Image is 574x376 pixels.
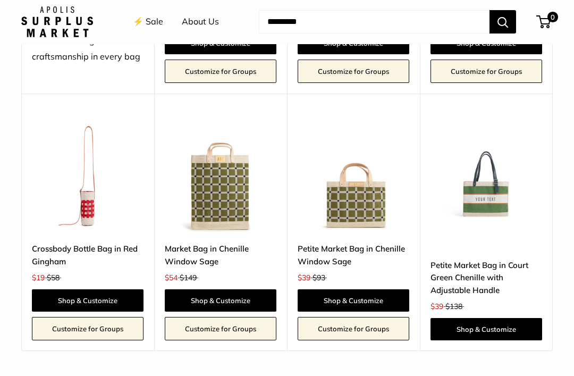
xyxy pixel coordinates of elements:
a: description_Our very first Chenille-Jute Market bagdescription_Adjustable Handles for whatever mo... [430,121,542,232]
a: Customize for Groups [298,60,409,83]
span: $93 [313,273,325,283]
a: Customize for Groups [165,317,276,341]
a: Petite Market Bag in Court Green Chenille with Adjustable Handle [430,260,542,297]
span: $149 [180,273,197,283]
span: $39 [298,273,310,283]
img: Apolis: Surplus Market [21,7,93,38]
a: 0 [537,16,551,29]
img: Petite Market Bag in Chenille Window Sage [298,121,409,232]
img: Market Bag in Chenille Window Sage [165,121,276,232]
span: $58 [47,273,60,283]
a: Shop & Customize [298,290,409,312]
a: Customize for Groups [298,317,409,341]
input: Search... [259,11,489,34]
a: Market Bag in Chenille Window SageMarket Bag in Chenille Window Sage [165,121,276,232]
img: description_Our very first Chenille-Jute Market bag [430,121,542,232]
span: $138 [445,302,462,312]
a: Crossbody Bottle Bag in Red Ginghamdescription_Even available for group gifting and events [32,121,143,232]
a: ⚡️ Sale [133,14,163,30]
a: Customize for Groups [430,60,542,83]
span: $54 [165,273,178,283]
a: Customize for Groups [32,317,143,341]
a: Shop & Customize [430,319,542,341]
span: $39 [430,302,443,312]
a: Customize for Groups [165,60,276,83]
a: Petite Market Bag in Chenille Window Sage [298,243,409,268]
a: About Us [182,14,219,30]
a: Shop & Customize [165,290,276,312]
a: Crossbody Bottle Bag in Red Gingham [32,243,143,268]
a: Shop & Customize [32,290,143,312]
span: 0 [547,12,558,23]
button: Search [489,11,516,34]
a: Market Bag in Chenille Window Sage [165,243,276,268]
img: Crossbody Bottle Bag in Red Gingham [32,121,143,232]
a: Petite Market Bag in Chenille Window SagePetite Market Bag in Chenille Window Sage [298,121,409,232]
span: $19 [32,273,45,283]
